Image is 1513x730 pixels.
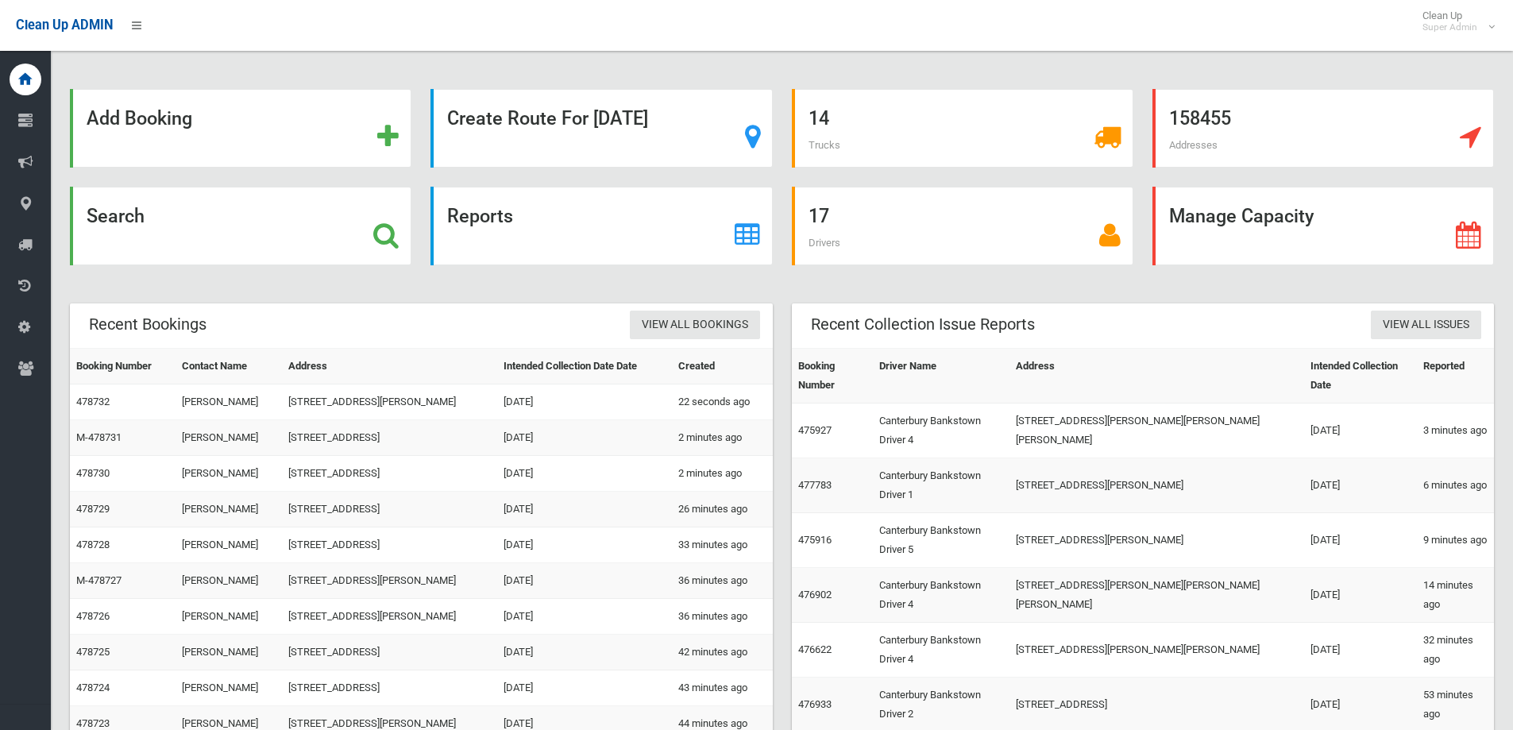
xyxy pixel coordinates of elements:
[792,309,1054,340] header: Recent Collection Issue Reports
[1152,89,1494,168] a: 158455 Addresses
[672,635,773,670] td: 42 minutes ago
[1009,349,1304,404] th: Address
[76,467,110,479] a: 478730
[798,479,832,491] a: 477783
[672,599,773,635] td: 36 minutes ago
[497,349,672,384] th: Intended Collection Date Date
[1304,349,1416,404] th: Intended Collection Date
[430,89,772,168] a: Create Route For [DATE]
[87,107,192,129] strong: Add Booking
[282,492,497,527] td: [STREET_ADDRESS]
[447,107,648,129] strong: Create Route For [DATE]
[1169,139,1218,151] span: Addresses
[1417,568,1494,623] td: 14 minutes ago
[1009,458,1304,513] td: [STREET_ADDRESS][PERSON_NAME]
[1415,10,1493,33] span: Clean Up
[672,527,773,563] td: 33 minutes ago
[1009,568,1304,623] td: [STREET_ADDRESS][PERSON_NAME][PERSON_NAME][PERSON_NAME]
[1304,404,1416,458] td: [DATE]
[176,635,282,670] td: [PERSON_NAME]
[798,589,832,601] a: 476902
[1169,205,1314,227] strong: Manage Capacity
[792,187,1133,265] a: 17 Drivers
[1417,404,1494,458] td: 3 minutes ago
[282,563,497,599] td: [STREET_ADDRESS][PERSON_NAME]
[672,420,773,456] td: 2 minutes ago
[1417,623,1494,678] td: 32 minutes ago
[1417,513,1494,568] td: 9 minutes ago
[76,717,110,729] a: 478723
[176,420,282,456] td: [PERSON_NAME]
[1304,568,1416,623] td: [DATE]
[798,424,832,436] a: 475927
[70,187,411,265] a: Search
[672,492,773,527] td: 26 minutes ago
[282,527,497,563] td: [STREET_ADDRESS]
[1417,349,1494,404] th: Reported
[798,698,832,710] a: 476933
[873,623,1009,678] td: Canterbury Bankstown Driver 4
[672,456,773,492] td: 2 minutes ago
[76,396,110,407] a: 478732
[282,420,497,456] td: [STREET_ADDRESS]
[497,599,672,635] td: [DATE]
[1304,458,1416,513] td: [DATE]
[70,349,176,384] th: Booking Number
[1422,21,1477,33] small: Super Admin
[282,384,497,420] td: [STREET_ADDRESS][PERSON_NAME]
[76,574,122,586] a: M-478727
[76,682,110,693] a: 478724
[447,205,513,227] strong: Reports
[176,384,282,420] td: [PERSON_NAME]
[282,456,497,492] td: [STREET_ADDRESS]
[497,527,672,563] td: [DATE]
[16,17,113,33] span: Clean Up ADMIN
[497,670,672,706] td: [DATE]
[873,513,1009,568] td: Canterbury Bankstown Driver 5
[176,456,282,492] td: [PERSON_NAME]
[70,89,411,168] a: Add Booking
[282,635,497,670] td: [STREET_ADDRESS]
[798,534,832,546] a: 475916
[809,139,840,151] span: Trucks
[1371,311,1481,340] a: View All Issues
[70,309,226,340] header: Recent Bookings
[1009,623,1304,678] td: [STREET_ADDRESS][PERSON_NAME][PERSON_NAME]
[809,107,829,129] strong: 14
[873,404,1009,458] td: Canterbury Bankstown Driver 4
[1009,404,1304,458] td: [STREET_ADDRESS][PERSON_NAME][PERSON_NAME][PERSON_NAME]
[76,503,110,515] a: 478729
[873,458,1009,513] td: Canterbury Bankstown Driver 1
[176,349,282,384] th: Contact Name
[176,670,282,706] td: [PERSON_NAME]
[1304,623,1416,678] td: [DATE]
[798,643,832,655] a: 476622
[809,237,840,249] span: Drivers
[497,563,672,599] td: [DATE]
[176,492,282,527] td: [PERSON_NAME]
[497,456,672,492] td: [DATE]
[76,646,110,658] a: 478725
[1009,513,1304,568] td: [STREET_ADDRESS][PERSON_NAME]
[1304,513,1416,568] td: [DATE]
[176,563,282,599] td: [PERSON_NAME]
[1152,187,1494,265] a: Manage Capacity
[1169,107,1231,129] strong: 158455
[176,599,282,635] td: [PERSON_NAME]
[792,349,874,404] th: Booking Number
[672,384,773,420] td: 22 seconds ago
[176,527,282,563] td: [PERSON_NAME]
[497,384,672,420] td: [DATE]
[1417,458,1494,513] td: 6 minutes ago
[672,563,773,599] td: 36 minutes ago
[873,568,1009,623] td: Canterbury Bankstown Driver 4
[282,349,497,384] th: Address
[792,89,1133,168] a: 14 Trucks
[87,205,145,227] strong: Search
[76,431,122,443] a: M-478731
[497,420,672,456] td: [DATE]
[282,599,497,635] td: [STREET_ADDRESS][PERSON_NAME]
[630,311,760,340] a: View All Bookings
[430,187,772,265] a: Reports
[809,205,829,227] strong: 17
